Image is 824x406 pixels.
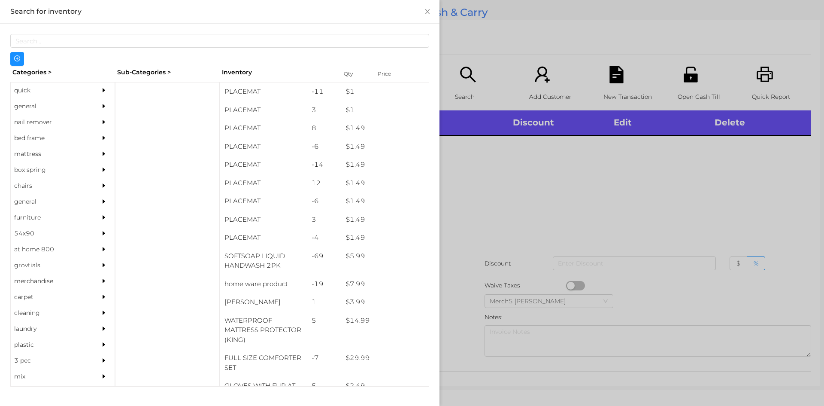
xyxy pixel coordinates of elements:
[101,294,107,300] i: icon: caret-right
[220,229,307,247] div: PLACEMAT
[101,310,107,316] i: icon: caret-right
[220,82,307,101] div: PLACEMAT
[101,373,107,379] i: icon: caret-right
[307,311,342,330] div: 5
[307,137,342,156] div: -6
[220,311,307,349] div: WATERPROOF MATTRESS PROTECTOR (KING)
[307,192,342,211] div: -6
[220,349,307,377] div: FULL SIZE COMFORTER SET
[11,210,89,226] div: furniture
[101,326,107,332] i: icon: caret-right
[11,130,89,146] div: bed frame
[101,167,107,173] i: icon: caret-right
[307,275,342,293] div: -19
[101,183,107,189] i: icon: caret-right
[342,275,429,293] div: $ 7.99
[11,369,89,385] div: mix
[11,321,89,337] div: laundry
[11,289,89,305] div: carpet
[101,151,107,157] i: icon: caret-right
[220,192,307,211] div: PLACEMAT
[376,68,410,80] div: Price
[424,8,431,15] i: icon: close
[101,230,107,236] i: icon: caret-right
[10,34,429,48] input: Search...
[11,82,89,98] div: quick
[307,82,342,101] div: -11
[342,82,429,101] div: $ 1
[342,247,429,266] div: $ 5.99
[220,119,307,137] div: PLACEMAT
[342,119,429,137] div: $ 1.49
[11,257,89,273] div: grovtials
[220,377,307,405] div: GLOVES WITH FUR AT WRIST
[11,353,89,369] div: 3 pec
[307,293,342,311] div: 1
[101,87,107,93] i: icon: caret-right
[342,349,429,367] div: $ 29.99
[220,156,307,174] div: PLACEMAT
[101,103,107,109] i: icon: caret-right
[11,162,89,178] div: box spring
[220,101,307,119] div: PLACEMAT
[101,262,107,268] i: icon: caret-right
[101,198,107,205] i: icon: caret-right
[307,247,342,266] div: -69
[101,214,107,220] i: icon: caret-right
[342,293,429,311] div: $ 3.99
[101,357,107,363] i: icon: caret-right
[11,98,89,114] div: general
[11,194,89,210] div: general
[307,156,342,174] div: -14
[307,377,342,395] div: 5
[11,114,89,130] div: nail remover
[11,226,89,241] div: 54x90
[307,211,342,229] div: 3
[342,311,429,330] div: $ 14.99
[342,137,429,156] div: $ 1.49
[307,349,342,367] div: -7
[11,273,89,289] div: merchandise
[220,275,307,293] div: home ware product
[307,101,342,119] div: 3
[101,135,107,141] i: icon: caret-right
[342,192,429,211] div: $ 1.49
[342,211,429,229] div: $ 1.49
[10,52,24,66] button: icon: plus-circle
[101,342,107,348] i: icon: caret-right
[10,66,115,79] div: Categories >
[342,156,429,174] div: $ 1.49
[307,119,342,137] div: 8
[220,247,307,275] div: SOFTSOAP LIQUID HANDWASH 2PK
[307,229,342,247] div: -4
[220,293,307,311] div: [PERSON_NAME]
[11,337,89,353] div: plastic
[101,119,107,125] i: icon: caret-right
[342,68,367,80] div: Qty
[11,146,89,162] div: mattress
[101,278,107,284] i: icon: caret-right
[342,377,429,395] div: $ 2.49
[220,211,307,229] div: PLACEMAT
[220,137,307,156] div: PLACEMAT
[342,174,429,192] div: $ 1.49
[11,305,89,321] div: cleaning
[222,68,333,77] div: Inventory
[11,385,89,400] div: appliances
[220,174,307,192] div: PLACEMAT
[11,241,89,257] div: at home 800
[115,66,220,79] div: Sub-Categories >
[307,174,342,192] div: 12
[342,101,429,119] div: $ 1
[101,246,107,252] i: icon: caret-right
[342,229,429,247] div: $ 1.49
[10,7,429,16] div: Search for inventory
[11,178,89,194] div: chairs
